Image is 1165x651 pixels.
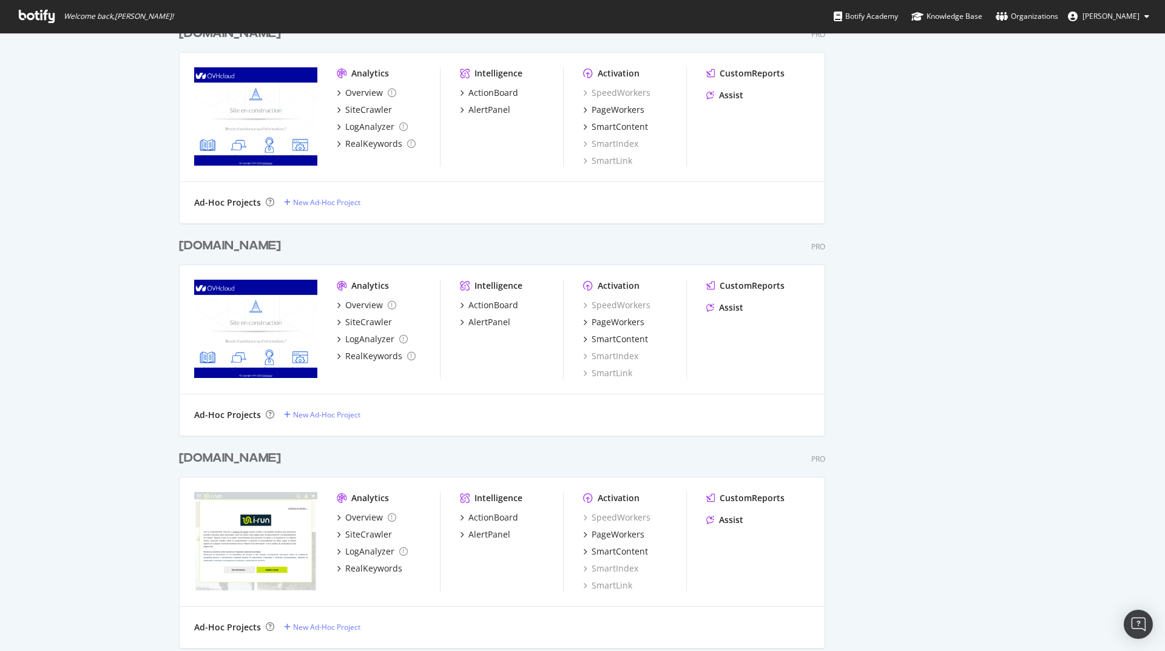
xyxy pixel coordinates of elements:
[345,87,383,99] div: Overview
[706,89,743,101] a: Assist
[337,316,392,328] a: SiteCrawler
[345,528,392,541] div: SiteCrawler
[468,299,518,311] div: ActionBoard
[284,622,360,632] a: New Ad-Hoc Project
[811,241,825,252] div: Pro
[337,545,408,558] a: LogAnalyzer
[583,350,638,362] a: SmartIndex
[592,316,644,328] div: PageWorkers
[337,87,396,99] a: Overview
[194,67,317,166] img: i-run.ie
[706,492,785,504] a: CustomReports
[468,528,510,541] div: AlertPanel
[592,528,644,541] div: PageWorkers
[719,302,743,314] div: Assist
[474,280,522,292] div: Intelligence
[583,511,650,524] a: SpeedWorkers
[592,121,648,133] div: SmartContent
[293,410,360,420] div: New Ad-Hoc Project
[583,333,648,345] a: SmartContent
[719,514,743,526] div: Assist
[337,104,392,116] a: SiteCrawler
[64,12,174,21] span: Welcome back, [PERSON_NAME] !
[337,562,402,575] a: RealKeywords
[706,302,743,314] a: Assist
[719,89,743,101] div: Assist
[598,280,640,292] div: Activation
[583,562,638,575] div: SmartIndex
[583,579,632,592] a: SmartLink
[345,299,383,311] div: Overview
[179,450,281,467] div: [DOMAIN_NAME]
[284,410,360,420] a: New Ad-Hoc Project
[706,280,785,292] a: CustomReports
[345,104,392,116] div: SiteCrawler
[583,299,650,311] div: SpeedWorkers
[1082,11,1140,21] span: joanna duchesne
[337,121,408,133] a: LogAnalyzer
[996,10,1058,22] div: Organizations
[583,104,644,116] a: PageWorkers
[583,545,648,558] a: SmartContent
[468,511,518,524] div: ActionBoard
[592,545,648,558] div: SmartContent
[598,492,640,504] div: Activation
[583,87,650,99] a: SpeedWorkers
[179,237,286,255] a: [DOMAIN_NAME]
[468,104,510,116] div: AlertPanel
[460,104,510,116] a: AlertPanel
[345,316,392,328] div: SiteCrawler
[337,299,396,311] a: Overview
[351,492,389,504] div: Analytics
[345,333,394,345] div: LogAnalyzer
[460,87,518,99] a: ActionBoard
[720,280,785,292] div: CustomReports
[194,492,317,590] img: i-run.es
[706,514,743,526] a: Assist
[706,67,785,79] a: CustomReports
[592,104,644,116] div: PageWorkers
[1058,7,1159,26] button: [PERSON_NAME]
[583,155,632,167] a: SmartLink
[337,138,416,150] a: RealKeywords
[345,350,402,362] div: RealKeywords
[179,25,281,42] div: [DOMAIN_NAME]
[460,528,510,541] a: AlertPanel
[834,10,898,22] div: Botify Academy
[337,350,416,362] a: RealKeywords
[583,121,648,133] a: SmartContent
[194,621,261,633] div: Ad-Hoc Projects
[345,138,402,150] div: RealKeywords
[583,367,632,379] div: SmartLink
[194,409,261,421] div: Ad-Hoc Projects
[811,454,825,464] div: Pro
[337,333,408,345] a: LogAnalyzer
[293,622,360,632] div: New Ad-Hoc Project
[460,316,510,328] a: AlertPanel
[194,197,261,209] div: Ad-Hoc Projects
[460,299,518,311] a: ActionBoard
[598,67,640,79] div: Activation
[474,492,522,504] div: Intelligence
[351,280,389,292] div: Analytics
[583,138,638,150] a: SmartIndex
[720,492,785,504] div: CustomReports
[194,280,317,378] img: i-run.pt
[345,545,394,558] div: LogAnalyzer
[293,197,360,207] div: New Ad-Hoc Project
[345,121,394,133] div: LogAnalyzer
[811,29,825,39] div: Pro
[1124,610,1153,639] div: Open Intercom Messenger
[468,87,518,99] div: ActionBoard
[583,316,644,328] a: PageWorkers
[351,67,389,79] div: Analytics
[345,511,383,524] div: Overview
[460,511,518,524] a: ActionBoard
[911,10,982,22] div: Knowledge Base
[720,67,785,79] div: CustomReports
